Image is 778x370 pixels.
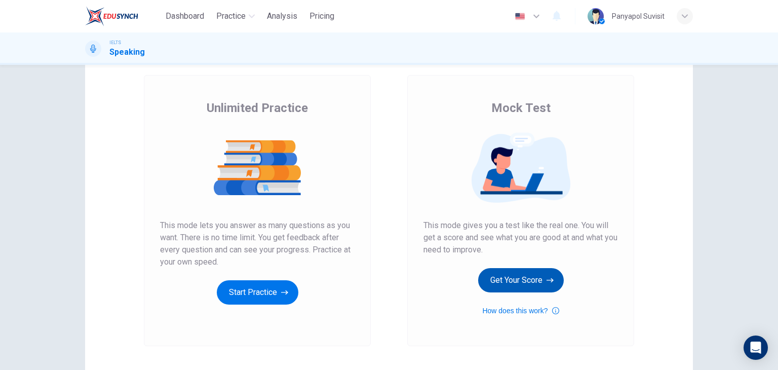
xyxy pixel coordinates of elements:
[263,7,301,25] button: Analysis
[217,280,298,305] button: Start Practice
[482,305,559,317] button: How does this work?
[588,8,604,24] img: Profile picture
[744,336,768,360] div: Open Intercom Messenger
[109,39,121,46] span: IELTS
[85,6,138,26] img: EduSynch logo
[109,46,145,58] h1: Speaking
[267,10,297,22] span: Analysis
[423,219,618,256] span: This mode gives you a test like the real one. You will get a score and see what you are good at a...
[166,10,204,22] span: Dashboard
[305,7,338,25] button: Pricing
[491,100,551,116] span: Mock Test
[162,7,208,25] button: Dashboard
[160,219,355,268] span: This mode lets you answer as many questions as you want. There is no time limit. You get feedback...
[478,268,564,292] button: Get Your Score
[85,6,162,26] a: EduSynch logo
[216,10,246,22] span: Practice
[207,100,308,116] span: Unlimited Practice
[212,7,259,25] button: Practice
[514,13,526,20] img: en
[309,10,334,22] span: Pricing
[612,10,665,22] div: Panyapol Suvisit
